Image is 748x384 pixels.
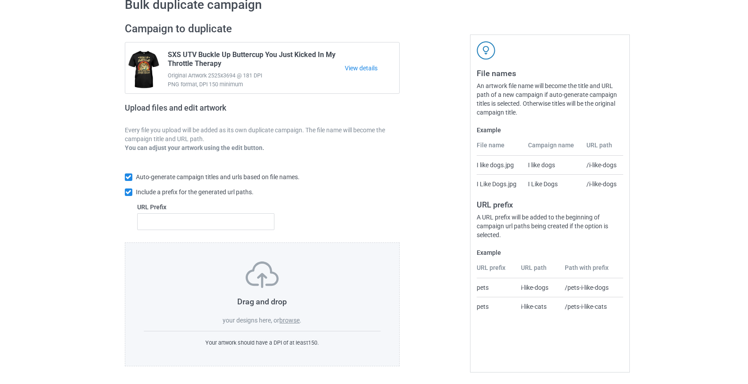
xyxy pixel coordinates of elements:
[516,278,560,297] td: i-like-dogs
[477,174,523,193] td: I Like Dogs.jpg
[477,141,523,156] th: File name
[223,317,279,324] span: your designs here, or
[477,81,623,117] div: An artwork file name will become the title and URL path of a new campaign if auto-generate campai...
[205,339,319,346] span: Your artwork should have a DPI of at least 150 .
[125,144,264,151] b: You can adjust your artwork using the edit button.
[300,317,301,324] span: .
[477,200,623,210] h3: URL prefix
[477,278,517,297] td: pets
[279,317,300,324] label: browse
[136,188,254,196] span: Include a prefix for the generated url paths.
[516,263,560,278] th: URL path
[582,156,623,174] td: /i-like-dogs
[477,213,623,239] div: A URL prefix will be added to the beginning of campaign url paths being created if the option is ...
[477,248,623,257] label: Example
[477,126,623,134] label: Example
[523,174,582,193] td: I Like Dogs
[477,41,495,60] img: svg+xml;base64,PD94bWwgdmVyc2lvbj0iMS4wIiBlbmNvZGluZz0iVVRGLTgiPz4KPHN2ZyB3aWR0aD0iNDJweCIgaGVpZ2...
[523,156,582,174] td: I like dogs
[168,71,345,80] span: Original Artwork 2525x3694 @ 181 DPI
[144,296,381,307] h3: Drag and drop
[516,297,560,316] td: i-like-cats
[125,22,400,36] h2: Campaign to duplicate
[477,156,523,174] td: I like dogs.jpg
[523,141,582,156] th: Campaign name
[560,278,623,297] td: /pets-i-like-dogs
[582,174,623,193] td: /i-like-dogs
[582,141,623,156] th: URL path
[477,297,517,316] td: pets
[246,261,279,288] img: svg+xml;base64,PD94bWwgdmVyc2lvbj0iMS4wIiBlbmNvZGluZz0iVVRGLTgiPz4KPHN2ZyB3aWR0aD0iNzVweCIgaGVpZ2...
[168,50,345,71] span: SXS UTV Buckle Up Buttercup You Just Kicked In My Throttle Therapy
[136,173,300,180] span: Auto-generate campaign titles and urls based on file names.
[477,68,623,78] h3: File names
[560,263,623,278] th: Path with prefix
[560,297,623,316] td: /pets-i-like-cats
[125,103,290,119] h2: Upload files and edit artwork
[168,80,345,89] span: PNG format, DPI 150 minimum
[125,126,400,143] p: Every file you upload will be added as its own duplicate campaign. The file name will become the ...
[137,203,275,211] label: URL Prefix
[345,64,399,73] a: View details
[477,263,517,278] th: URL prefix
